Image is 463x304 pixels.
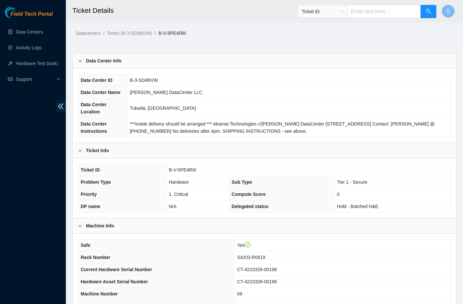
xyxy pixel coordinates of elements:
span: Data Center Name [81,90,121,95]
span: Hold - Batched H&E [337,204,378,209]
span: right [78,59,82,63]
span: Priority [81,192,97,197]
span: N/A [169,204,177,209]
span: Rack Number [81,255,110,260]
b: Machine Info [86,222,114,229]
div: Ticket Info [73,143,456,158]
span: Yes [237,243,250,248]
span: Hardware Asset Serial Number [81,279,148,284]
a: Data Centers [16,29,43,35]
span: right [78,149,82,152]
span: Data Center ID [81,78,112,83]
div: Machine Info [73,218,456,233]
span: Compute Score [231,192,265,197]
img: Akamai Technologies [5,7,33,18]
a: B-V-5PE4R6I [158,31,186,36]
span: B-V-5PE4R6I [169,167,196,173]
span: S4203.R0519 [237,255,265,260]
span: / [103,31,104,36]
span: CT-4210326-00198 [237,267,277,272]
span: Tukwila, [GEOGRAPHIC_DATA] [130,105,196,111]
span: Data Center Location [81,102,107,114]
span: 1. Critical [169,192,188,197]
span: right [78,224,82,228]
span: Safe [81,243,91,248]
span: Ticket ID [302,7,343,16]
span: Field Tech Portal [11,11,53,17]
button: S [442,5,455,18]
button: search [421,5,436,18]
span: Ticket ID [81,167,100,173]
a: Datacenters [76,31,100,36]
span: Hardware [169,179,189,185]
div: Data Center Info [73,53,456,68]
span: Delegated status [231,204,268,209]
a: Todos (B-3-SD4BVW) [107,31,152,36]
a: Activity Logs [16,45,42,50]
span: 09 [237,291,242,296]
span: 0 [337,192,340,197]
span: Sub Type [231,179,252,185]
span: ***inside delivery should be arranged *** Akamai Technologies c/[PERSON_NAME] DataCenter [STREET_... [130,121,435,134]
span: check-circle [245,242,251,248]
span: Problem Type [81,179,111,185]
span: read [8,77,13,82]
span: Tier 1 - Secure [337,179,367,185]
span: Data Center Instructions [81,121,107,134]
a: Akamai TechnologiesField Tech Portal [5,12,53,20]
span: search [426,9,431,15]
span: CT-4210326-00198 [237,279,277,284]
span: double-left [56,100,66,112]
span: Machine Number [81,291,118,296]
span: [PERSON_NAME] DataCenter LLC [130,90,202,95]
span: Current Hardware Serial Number [81,267,152,272]
span: S [447,7,450,15]
span: B-3-SD4BVW [130,78,158,83]
b: Data Center Info [86,57,122,64]
span: / [155,31,156,36]
input: Enter text here... [347,5,421,18]
span: DP name [81,204,100,209]
b: Ticket Info [86,147,109,154]
span: Support [16,73,55,86]
a: Hardware Test (isok) [16,61,58,66]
